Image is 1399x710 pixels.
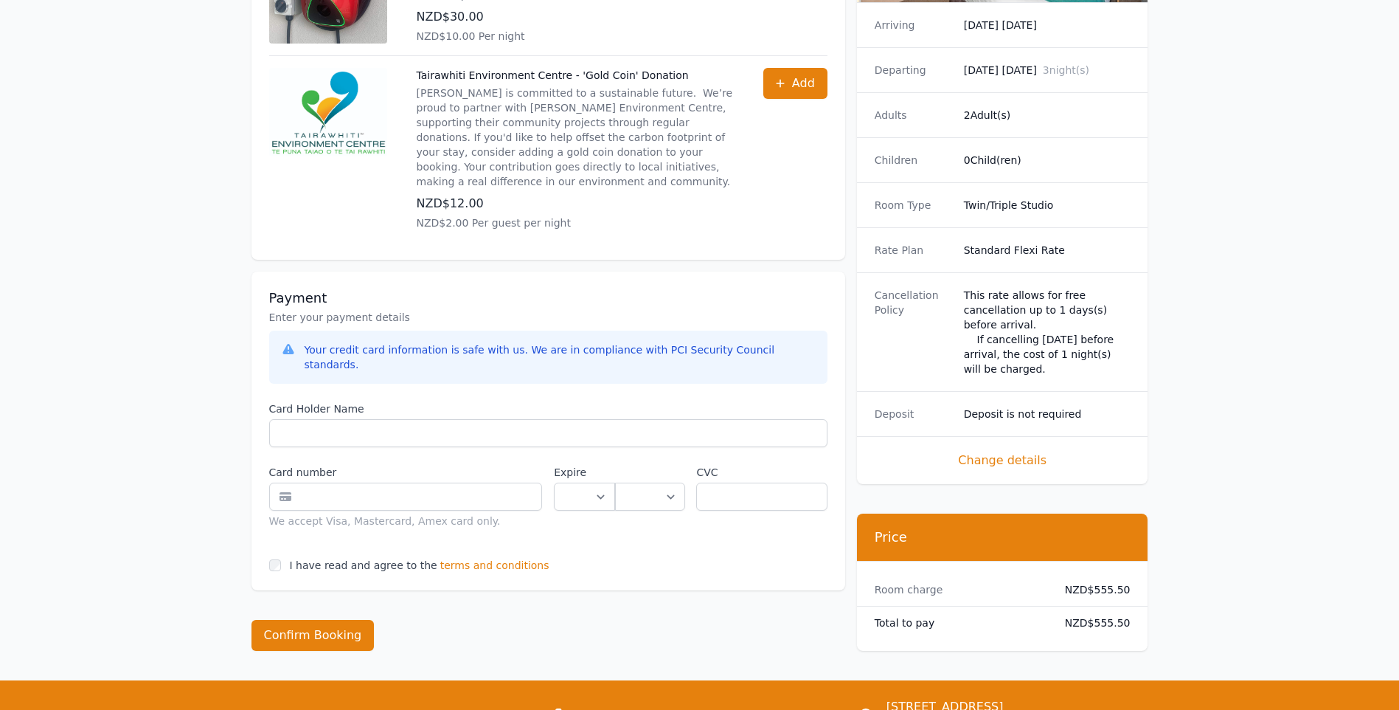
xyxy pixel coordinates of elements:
[964,63,1131,77] dd: [DATE] [DATE]
[251,620,375,651] button: Confirm Booking
[964,243,1131,258] dd: Standard Flexi Rate
[964,198,1131,213] dd: Twin/Triple Studio
[875,18,952,32] dt: Arriving
[696,465,827,480] label: CVC
[440,558,549,573] span: terms and conditions
[792,75,815,92] span: Add
[875,108,952,123] dt: Adults
[875,243,952,258] dt: Rate Plan
[964,407,1131,421] dd: Deposit is not required
[875,63,952,77] dt: Departing
[875,616,1041,630] dt: Total to pay
[269,289,827,307] h3: Payment
[269,310,827,325] p: Enter your payment details
[417,8,734,26] p: NZD$30.00
[964,288,1131,376] div: This rate allows for free cancellation up to 1 days(s) before arrival. If cancelling [DATE] befor...
[417,195,734,213] p: NZD$12.00
[290,559,437,571] label: I have read and agree to the
[875,407,952,421] dt: Deposit
[875,153,952,168] dt: Children
[417,29,734,44] p: NZD$10.00 Per night
[1043,64,1089,76] span: 3 night(s)
[269,401,827,416] label: Card Holder Name
[417,216,734,230] p: NZD$2.00 Per guest per night
[417,86,734,189] p: [PERSON_NAME] is committed to a sustainable future. We’re proud to partner with [PERSON_NAME] Env...
[964,108,1131,123] dd: 2 Adult(s)
[554,465,615,480] label: Expire
[615,465,684,480] label: .
[964,153,1131,168] dd: 0 Child(ren)
[305,342,816,372] div: Your credit card information is safe with us. We are in compliance with PCI Security Council stan...
[763,68,827,99] button: Add
[1053,616,1131,630] dd: NZD$555.50
[269,465,543,480] label: Card number
[875,288,952,376] dt: Cancellation Policy
[269,68,387,156] img: Tairawhiti Environment Centre - 'Gold Coin' Donation
[1053,582,1131,597] dd: NZD$555.50
[269,514,543,528] div: We accept Visa, Mastercard, Amex card only.
[964,18,1131,32] dd: [DATE] [DATE]
[875,198,952,213] dt: Room Type
[417,68,734,83] p: Tairawhiti Environment Centre - 'Gold Coin' Donation
[875,452,1131,469] span: Change details
[875,528,1131,546] h3: Price
[875,582,1041,597] dt: Room charge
